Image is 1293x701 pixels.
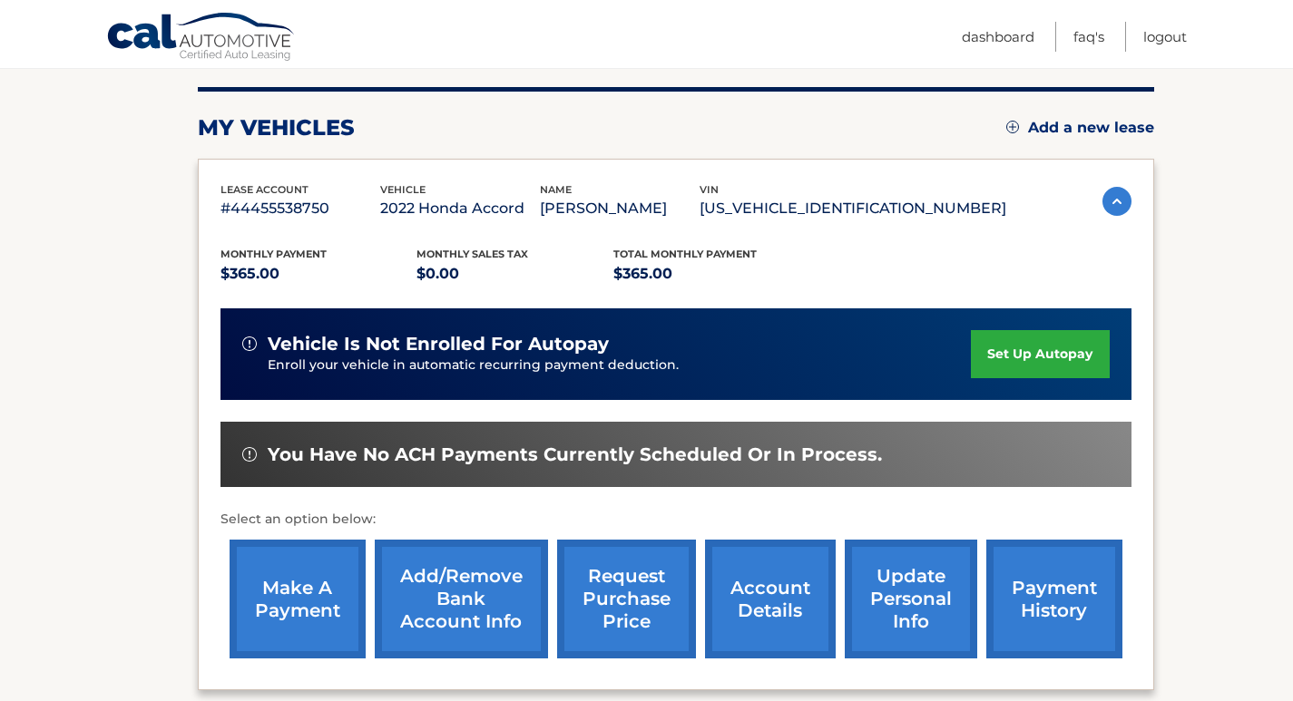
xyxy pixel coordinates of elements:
[540,196,700,221] p: [PERSON_NAME]
[380,183,426,196] span: vehicle
[1006,119,1154,137] a: Add a new lease
[220,248,327,260] span: Monthly Payment
[380,196,540,221] p: 2022 Honda Accord
[613,248,757,260] span: Total Monthly Payment
[198,114,355,141] h2: my vehicles
[700,183,719,196] span: vin
[268,443,882,466] span: You have no ACH payments currently scheduled or in process.
[1073,22,1104,52] a: FAQ's
[613,261,810,287] p: $365.00
[416,248,528,260] span: Monthly sales Tax
[700,196,1006,221] p: [US_VEHICLE_IDENTIFICATION_NUMBER]
[1143,22,1187,52] a: Logout
[220,196,380,221] p: #44455538750
[220,509,1131,531] p: Select an option below:
[230,540,366,658] a: make a payment
[705,540,836,658] a: account details
[971,330,1109,378] a: set up autopay
[416,261,613,287] p: $0.00
[220,261,417,287] p: $365.00
[242,447,257,462] img: alert-white.svg
[268,333,609,355] span: vehicle is not enrolled for autopay
[540,183,572,196] span: name
[375,540,548,658] a: Add/Remove bank account info
[106,12,297,64] a: Cal Automotive
[1102,187,1131,216] img: accordion-active.svg
[986,540,1122,658] a: payment history
[268,355,972,375] p: Enroll your vehicle in automatic recurring payment deduction.
[962,22,1034,52] a: Dashboard
[242,336,257,351] img: alert-white.svg
[220,183,309,196] span: lease account
[557,540,696,658] a: request purchase price
[845,540,977,658] a: update personal info
[1006,121,1019,133] img: add.svg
